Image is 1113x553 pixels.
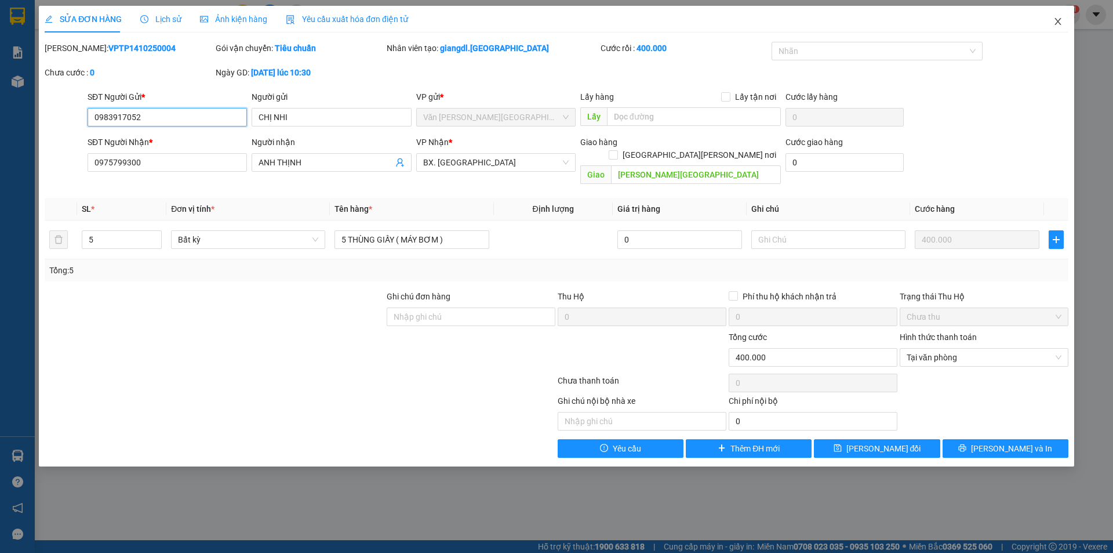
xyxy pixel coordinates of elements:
[395,158,405,167] span: user-add
[580,165,611,184] span: Giao
[751,230,905,249] input: Ghi Chú
[45,66,213,79] div: Chưa cước :
[729,395,897,412] div: Chi phí nội bộ
[216,66,384,79] div: Ngày GD:
[729,332,767,342] span: Tổng cước
[416,91,576,103] div: VP gửi
[275,44,316,53] b: Tiêu chuẩn
[747,198,910,221] th: Ghi chú
[617,204,660,214] span: Giá trị hàng
[1042,6,1074,38] button: Close
[334,204,372,214] span: Tên hàng
[730,91,781,103] span: Lấy tận nơi
[252,136,411,149] div: Người nhận
[834,444,842,453] span: save
[1053,17,1063,26] span: close
[1049,230,1064,249] button: plus
[533,204,574,214] span: Định lượng
[440,44,549,53] b: giangdl.[GEOGRAPHIC_DATA]
[251,68,311,77] b: [DATE] lúc 10:30
[416,138,449,147] span: VP Nhận
[200,15,208,23] span: picture
[718,444,726,453] span: plus
[915,230,1039,249] input: 0
[387,292,450,301] label: Ghi chú đơn hàng
[558,292,584,301] span: Thu Hộ
[45,42,213,55] div: [PERSON_NAME]:
[140,15,148,23] span: clock-circle
[49,230,68,249] button: delete
[252,91,411,103] div: Người gửi
[286,15,408,24] span: Yêu cầu xuất hóa đơn điện tử
[171,204,214,214] span: Đơn vị tính
[45,15,53,23] span: edit
[971,442,1052,455] span: [PERSON_NAME] và In
[686,439,812,458] button: plusThêm ĐH mới
[900,290,1068,303] div: Trạng thái Thu Hộ
[558,439,683,458] button: exclamation-circleYêu cầu
[423,109,569,126] span: Văn phòng Tân Phú
[200,15,267,24] span: Ảnh kiện hàng
[558,395,726,412] div: Ghi chú nội bộ nhà xe
[611,165,781,184] input: Dọc đường
[738,290,841,303] span: Phí thu hộ khách nhận trả
[636,44,667,53] b: 400.000
[1049,235,1063,244] span: plus
[423,154,569,171] span: BX. Ninh Sơn
[618,149,781,161] span: [GEOGRAPHIC_DATA][PERSON_NAME] nơi
[90,68,94,77] b: 0
[730,442,780,455] span: Thêm ĐH mới
[900,332,977,342] label: Hình thức thanh toán
[785,153,904,172] input: Cước giao hàng
[601,42,769,55] div: Cước rồi :
[88,136,247,149] div: SĐT Người Nhận
[814,439,940,458] button: save[PERSON_NAME] đổi
[785,92,838,102] label: Cước lấy hàng
[45,15,122,24] span: SỬA ĐƠN HÀNG
[558,412,726,431] input: Nhập ghi chú
[607,107,781,126] input: Dọc đường
[915,204,955,214] span: Cước hàng
[600,444,608,453] span: exclamation-circle
[580,92,614,102] span: Lấy hàng
[216,42,384,55] div: Gói vận chuyển:
[49,264,430,277] div: Tổng: 5
[580,107,607,126] span: Lấy
[286,15,295,24] img: icon
[108,44,176,53] b: VPTP1410250004
[958,444,966,453] span: printer
[387,42,598,55] div: Nhân viên tạo:
[846,442,921,455] span: [PERSON_NAME] đổi
[907,308,1061,326] span: Chưa thu
[580,138,617,147] span: Giao hàng
[82,204,91,214] span: SL
[613,442,641,455] span: Yêu cầu
[178,231,318,248] span: Bất kỳ
[140,15,181,24] span: Lịch sử
[943,439,1068,458] button: printer[PERSON_NAME] và In
[387,308,555,326] input: Ghi chú đơn hàng
[907,349,1061,366] span: Tại văn phòng
[88,91,247,103] div: SĐT Người Gửi
[556,374,728,395] div: Chưa thanh toán
[785,138,843,147] label: Cước giao hàng
[334,230,489,249] input: VD: Bàn, Ghế
[785,108,904,126] input: Cước lấy hàng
